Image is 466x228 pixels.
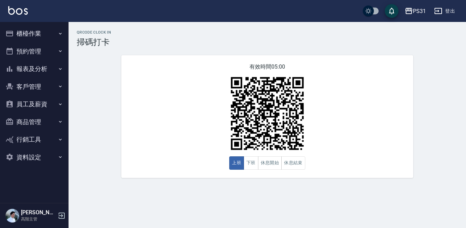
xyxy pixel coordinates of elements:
button: 上班 [229,156,244,170]
button: 報表及分析 [3,60,66,78]
div: PS31 [413,7,426,15]
h3: 掃碼打卡 [77,37,458,47]
button: 商品管理 [3,113,66,131]
button: save [385,4,398,18]
button: 休息結束 [281,156,305,170]
img: Logo [8,6,28,15]
h2: QRcode Clock In [77,30,458,35]
h5: [PERSON_NAME] [21,209,56,216]
button: 員工及薪資 [3,95,66,113]
button: 休息開始 [258,156,282,170]
button: PS31 [402,4,429,18]
button: 登出 [431,5,458,17]
button: 客戶管理 [3,78,66,96]
div: 有效時間 05:00 [121,55,413,178]
button: 行銷工具 [3,131,66,148]
p: 高階主管 [21,216,56,222]
button: 資料設定 [3,148,66,166]
button: 預約管理 [3,43,66,60]
button: 下班 [244,156,258,170]
img: Person [5,209,19,223]
button: 櫃檯作業 [3,25,66,43]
